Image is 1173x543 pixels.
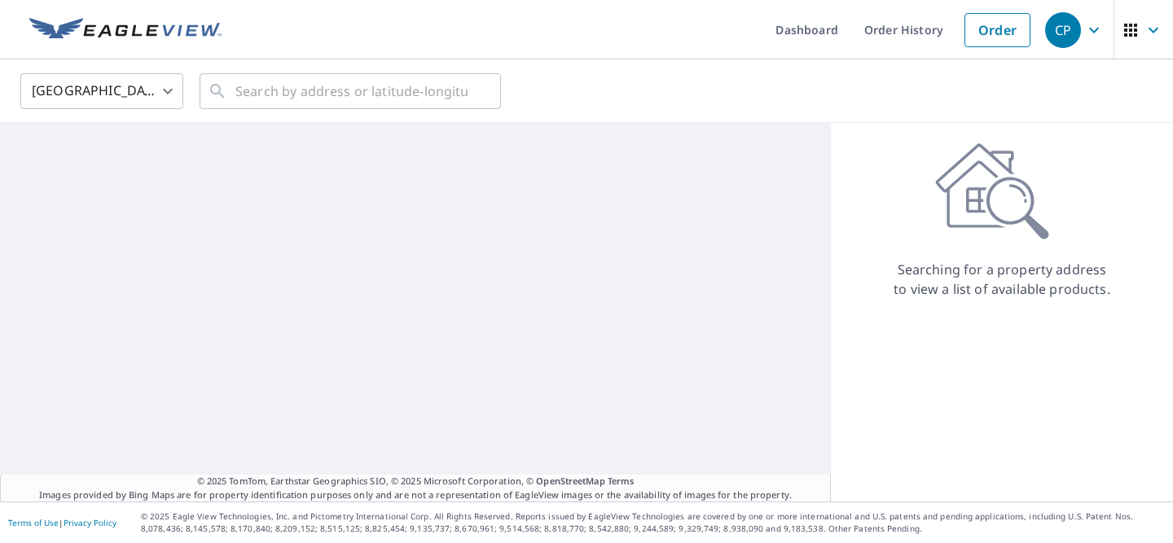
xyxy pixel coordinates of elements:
input: Search by address or latitude-longitude [235,68,468,114]
a: Terms [608,475,635,487]
a: OpenStreetMap [536,475,604,487]
a: Privacy Policy [64,517,116,528]
span: © 2025 TomTom, Earthstar Geographics SIO, © 2025 Microsoft Corporation, © [197,475,635,488]
a: Terms of Use [8,517,59,528]
div: [GEOGRAPHIC_DATA] [20,68,183,114]
a: Order [964,13,1030,47]
div: CP [1045,12,1081,48]
p: Searching for a property address to view a list of available products. [893,260,1111,299]
p: © 2025 Eagle View Technologies, Inc. and Pictometry International Corp. All Rights Reserved. Repo... [141,510,1165,535]
img: EV Logo [29,18,222,42]
p: | [8,518,116,528]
